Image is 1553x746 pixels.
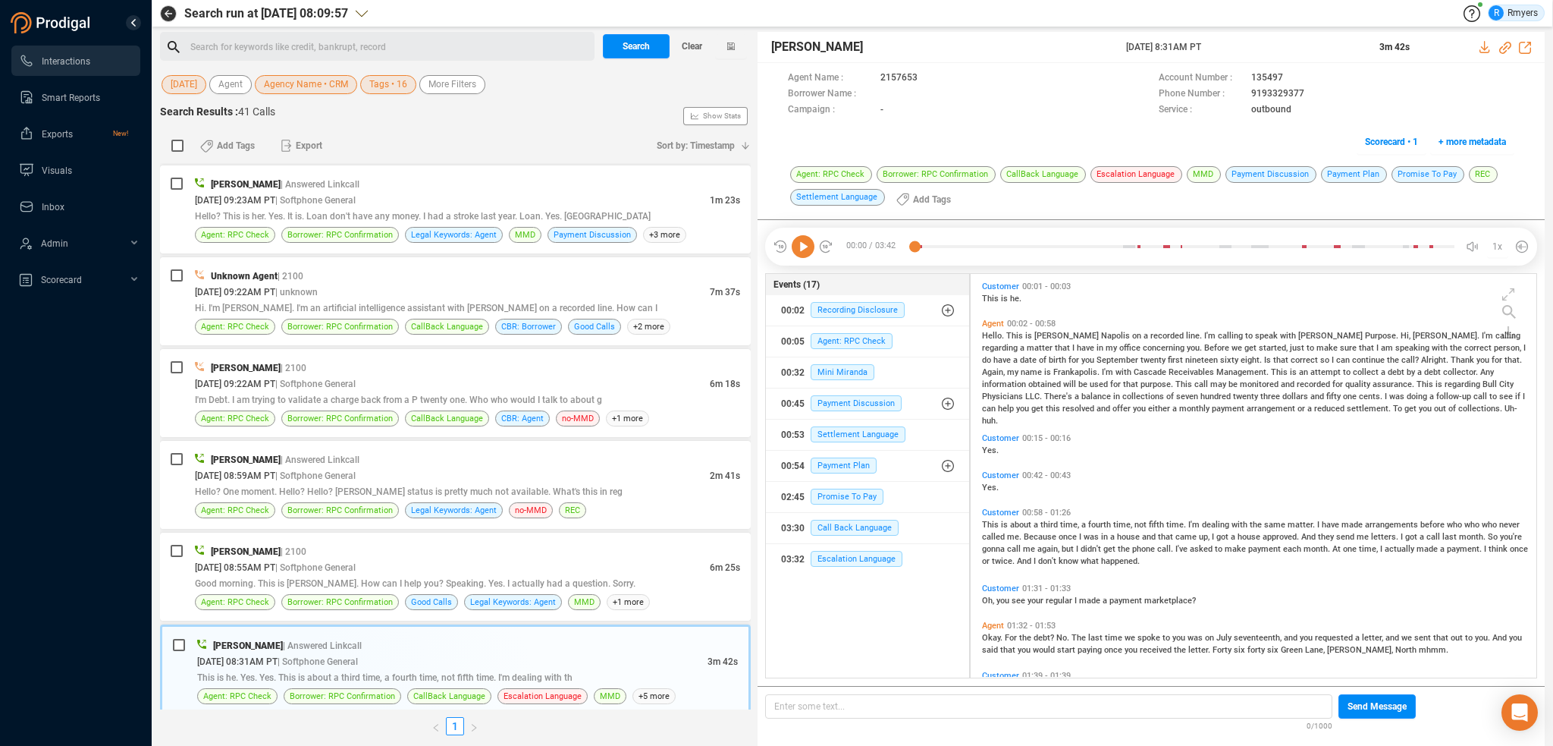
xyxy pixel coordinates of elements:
[195,195,275,206] span: [DATE] 09:23AM PT
[1340,343,1359,353] span: sure
[1220,355,1241,365] span: sixty
[160,349,751,437] div: [PERSON_NAME]| 2100[DATE] 09:22AM PT| Softphone General6m 18sI'm Debt. I am trying to validate a ...
[11,191,140,222] li: Inbox
[766,389,969,419] button: 00:45Payment Discussion
[1352,355,1387,365] span: continue
[1343,392,1359,401] span: one
[287,228,393,242] span: Borrower: RPC Confirmation
[766,482,969,512] button: 02:45Promise To Pay
[1172,404,1179,414] span: a
[1388,367,1407,377] span: debt
[1049,355,1068,365] span: birth
[1169,367,1216,377] span: Receivables
[296,134,322,158] span: Export
[1282,392,1310,401] span: dollars
[1271,367,1290,377] span: This
[1150,331,1186,341] span: recorded
[982,367,1007,377] span: Again,
[1489,5,1538,20] div: Rmyers
[1443,367,1480,377] span: collector.
[1062,404,1097,414] span: resolved
[209,75,252,94] button: Agent
[1044,392,1075,401] span: There's
[1424,367,1443,377] span: debt
[982,379,1028,389] span: information
[113,118,128,149] span: New!
[1010,294,1021,304] span: he.
[982,392,1025,401] span: Physicians
[1492,235,1502,259] span: 1x
[1075,392,1081,401] span: a
[811,458,877,474] span: Payment Plan
[811,302,905,318] span: Recording Disclosure
[1218,331,1245,341] span: calling
[982,331,1006,341] span: Hello.
[1458,404,1504,414] span: collections.
[1140,355,1168,365] span: twenty
[1404,404,1419,414] span: get
[766,451,969,481] button: 00:54Payment Plan
[1376,343,1381,353] span: I
[781,423,805,447] div: 00:53
[982,445,999,455] span: Yes.
[1332,355,1336,365] span: I
[982,404,998,414] span: can
[1281,379,1297,389] span: and
[42,93,100,103] span: Smart Reports
[11,155,140,185] li: Visuals
[710,379,740,389] span: 6m 18s
[811,364,874,380] span: Mini Miranda
[1310,367,1343,377] span: attempt
[1044,367,1053,377] span: is
[1200,392,1233,401] span: hundred
[1204,331,1218,341] span: I'm
[1523,392,1525,401] span: I
[1297,379,1332,389] span: recorded
[1007,367,1021,377] span: my
[42,202,64,212] span: Inbox
[1515,392,1523,401] span: if
[1233,392,1260,401] span: twenty
[211,363,281,373] span: [PERSON_NAME]
[562,411,594,426] span: no-MMD
[1385,392,1389,401] span: I
[275,287,318,297] span: | unknown
[1298,331,1365,341] span: [PERSON_NAME]
[271,134,331,158] button: Export
[501,411,544,426] span: CBR: Agent
[670,34,715,58] button: Clear
[1143,343,1187,353] span: concerning
[1078,379,1090,389] span: be
[1055,343,1072,353] span: that
[1110,379,1123,389] span: for
[1494,343,1523,353] span: person,
[1039,355,1049,365] span: of
[1020,343,1027,353] span: a
[42,129,73,140] span: Exports
[1365,331,1401,341] span: Purpose.
[1186,331,1204,341] span: line.
[1316,343,1340,353] span: make
[195,395,602,405] span: I'm Debt. I am trying to validate a charge back from a P twenty one. Who who would I talk to about g
[1260,392,1282,401] span: three
[781,360,805,385] div: 00:32
[195,486,623,497] span: Hello? One moment. Hello? Hello? [PERSON_NAME] status is pretty much not available. What's this i...
[781,298,805,323] div: 00:02
[1489,392,1499,401] span: to
[1297,404,1307,414] span: or
[1020,355,1039,365] span: date
[781,454,805,478] div: 00:54
[275,195,356,206] span: | Softphone General
[993,355,1013,365] span: have
[1290,367,1299,377] span: is
[411,228,497,242] span: Legal Keywords: Agent
[1176,392,1200,401] span: seven
[1115,367,1134,377] span: with
[1499,392,1515,401] span: see
[627,319,670,335] span: +2 more
[657,134,735,158] span: Sort by: Timestamp
[1187,343,1204,353] span: you.
[1025,392,1044,401] span: LLC.
[1407,392,1429,401] span: doing
[1365,130,1418,154] span: Scorecard • 1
